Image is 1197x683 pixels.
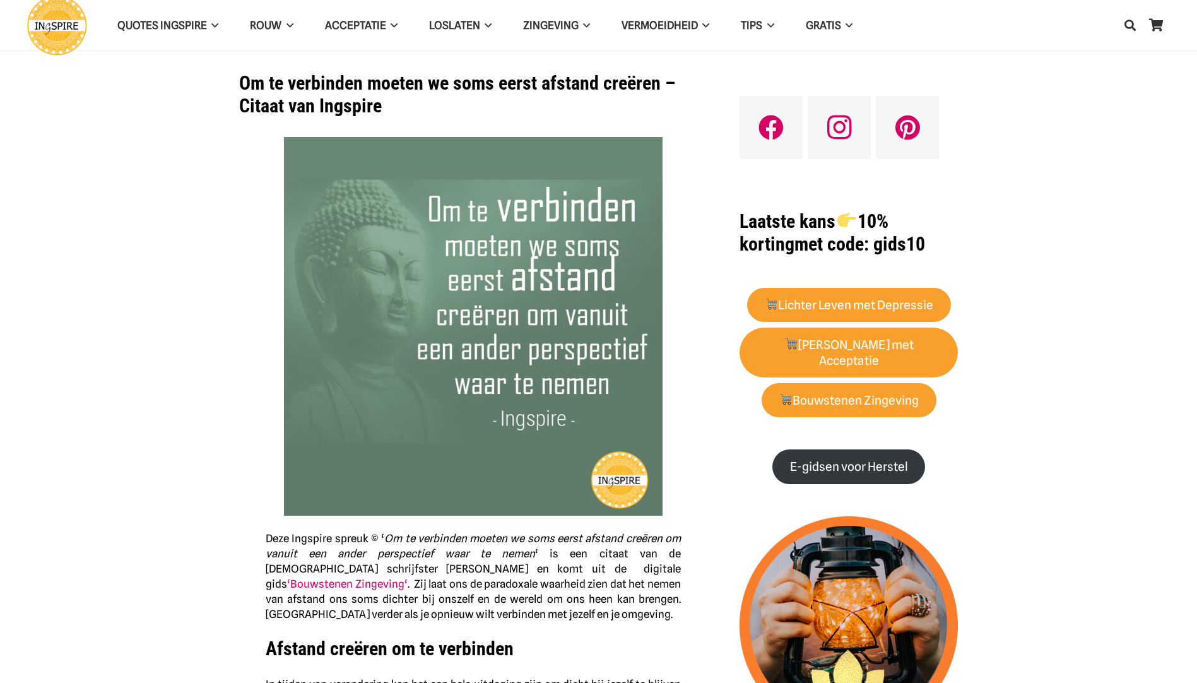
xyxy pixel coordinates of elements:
[606,9,725,42] a: VERMOEIDHEIDVERMOEIDHEID Menu
[284,137,663,516] img: Quote over Verbinding - Om te verbinden moeten we afstand creëren om vanuit een ander perspectief...
[698,9,709,41] span: VERMOEIDHEID Menu
[772,449,925,484] a: E-gidsen voor Herstel
[1117,9,1143,41] a: Zoeken
[325,19,386,32] span: Acceptatie
[785,338,797,350] img: 🛒
[386,9,398,41] span: Acceptatie Menu
[413,9,507,42] a: LoslatenLoslaten Menu
[790,460,908,474] strong: E-gidsen voor Herstel
[266,532,681,621] span: Deze Ingspire spreuk © ‘ ‘ is een citaat van de [DEMOGRAPHIC_DATA] schrijfster [PERSON_NAME] en k...
[117,19,207,32] span: QUOTES INGSPIRE
[841,9,852,41] span: GRATIS Menu
[747,288,951,323] a: 🛒Lichter Leven met Depressie
[507,9,606,42] a: ZingevingZingeving Menu
[207,9,218,41] span: QUOTES INGSPIRE Menu
[281,9,293,41] span: ROUW Menu
[523,19,579,32] span: Zingeving
[780,393,792,405] img: 🛒
[762,383,936,418] a: 🛒Bouwstenen Zingeving
[876,96,939,159] a: Pinterest
[725,9,789,42] a: TIPSTIPS Menu
[837,211,856,230] img: 👉
[741,19,762,32] span: TIPS
[784,338,914,368] strong: [PERSON_NAME] met Acceptatie
[740,96,803,159] a: Facebook
[762,9,774,41] span: TIPS Menu
[740,210,958,256] h1: met code: gids10
[765,298,934,312] strong: Lichter Leven met Depressie
[790,9,868,42] a: GRATISGRATIS Menu
[765,298,777,310] img: 🛒
[287,578,404,590] a: ‘Bouwstenen Zingeving
[309,9,413,42] a: AcceptatieAcceptatie Menu
[579,9,590,41] span: Zingeving Menu
[404,578,408,590] a: ‘
[622,19,698,32] span: VERMOEIDHEID
[429,19,480,32] span: Loslaten
[250,19,281,32] span: ROUW
[266,638,681,660] h1: Afstand creëren om te verbinden
[480,9,492,41] span: Loslaten Menu
[266,532,681,560] em: Om te verbinden moeten we soms eerst afstand creëren om vanuit een ander perspectief waar te nemen
[234,9,309,42] a: ROUWROUW Menu
[806,19,841,32] span: GRATIS
[779,393,919,408] strong: Bouwstenen Zingeving
[808,96,871,159] a: Instagram
[239,72,708,117] h1: Om te verbinden moeten we soms eerst afstand creëren – Citaat van Ingspire
[740,328,958,378] a: 🛒[PERSON_NAME] met Acceptatie
[740,210,888,255] strong: Laatste kans 10% korting
[102,9,234,42] a: QUOTES INGSPIREQUOTES INGSPIRE Menu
